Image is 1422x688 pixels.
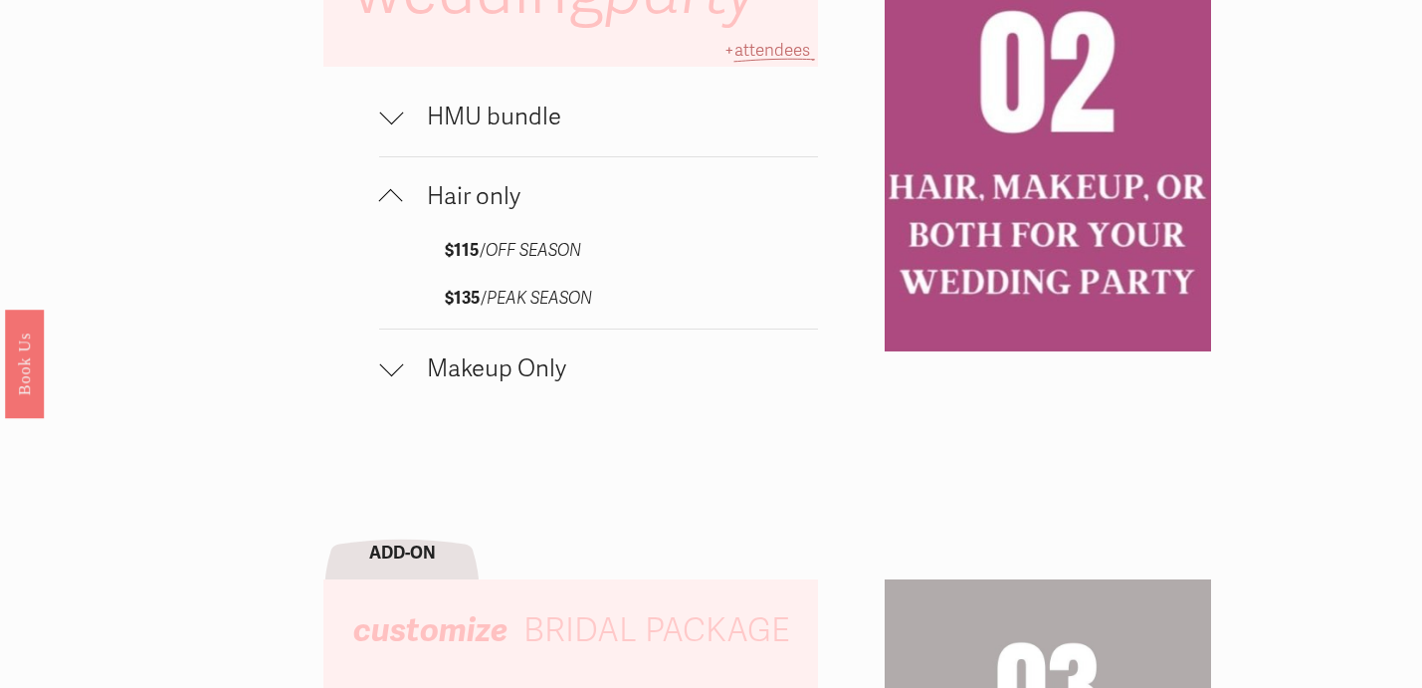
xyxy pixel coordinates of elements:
[379,157,817,236] button: Hair only
[353,610,508,651] em: customize
[445,288,481,309] strong: $135
[403,103,817,131] span: HMU bundle
[486,240,581,261] em: OFF SEASON
[379,330,817,408] button: Makeup Only
[724,40,734,61] span: +
[369,543,436,564] strong: ADD-ON
[734,40,810,61] span: attendees
[403,354,817,383] span: Makeup Only
[5,309,44,417] a: Book Us
[379,236,817,329] div: Hair only
[487,288,592,309] em: PEAK SEASON
[403,182,817,211] span: Hair only
[445,284,751,315] p: /
[445,240,480,261] strong: $115
[379,78,817,156] button: HMU bundle
[523,610,790,651] span: BRIDAL PACKAGE
[445,236,751,267] p: /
